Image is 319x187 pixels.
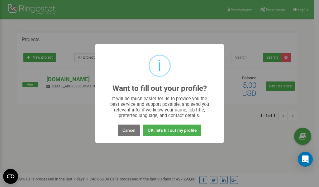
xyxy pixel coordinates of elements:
div: It will be much easier for us to provide you the best service and support possible, and send you ... [107,96,212,118]
div: Open Intercom Messenger [298,152,313,167]
button: Cancel [118,125,140,136]
h2: Want to fill out your profile? [112,84,207,93]
button: OK, let's fill out my profile [143,125,201,136]
button: Open CMP widget [3,169,18,184]
div: i [158,56,161,76]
